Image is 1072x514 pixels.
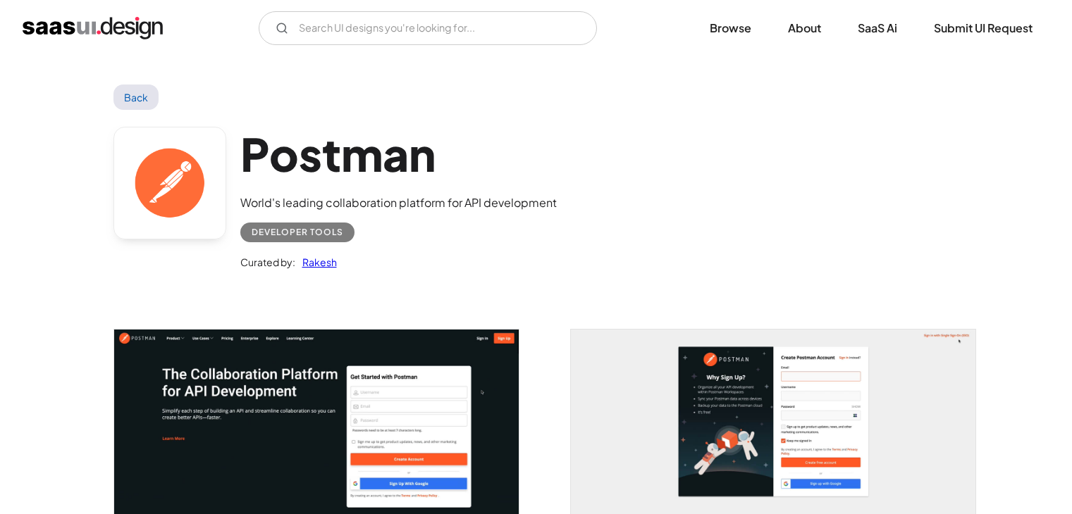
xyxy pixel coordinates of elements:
[240,253,295,270] div: Curated by:
[113,84,159,110] a: Back
[259,11,597,45] input: Search UI designs you're looking for...
[252,224,343,241] div: Developer tools
[23,17,163,39] a: home
[295,253,337,270] a: Rakesh
[771,13,838,44] a: About
[693,13,768,44] a: Browse
[841,13,914,44] a: SaaS Ai
[259,11,597,45] form: Email Form
[240,127,557,181] h1: Postman
[240,194,557,211] div: World's leading collaboration platform for API development
[917,13,1049,44] a: Submit UI Request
